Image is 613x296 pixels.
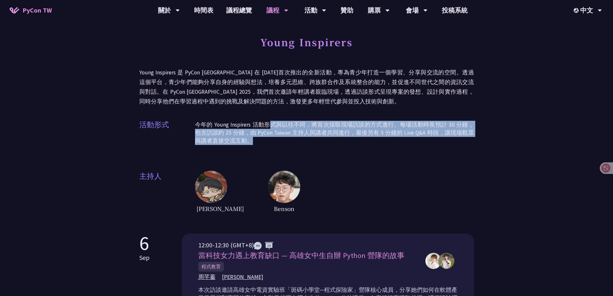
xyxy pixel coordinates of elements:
[139,253,150,263] p: Sep
[3,2,58,18] a: PyCon TW
[268,203,300,214] span: Benson
[10,7,19,14] img: Home icon of PyCon TW 2025
[198,262,224,272] span: 程式教育
[198,240,419,250] div: 12:00-12:30 (GMT+8)
[139,68,474,106] p: Young Inspirers 是 PyCon [GEOGRAPHIC_DATA] 在 [DATE]首次推出的全新活動，專為青少年打造一個學習、分享與交流的空間。透過這個平台，青少年們能夠分享自...
[198,273,216,281] span: 周芊蓁
[254,242,273,250] img: ZHZH.38617ef.svg
[23,5,52,15] span: PyCon TW
[195,203,246,214] span: [PERSON_NAME]
[139,119,195,151] span: 活動形式
[198,251,404,260] span: 當科技女力遇上教育缺口 — 高雄女中生自辦 Python 營隊的故事
[222,273,263,281] span: [PERSON_NAME]
[195,171,227,203] img: host1.6ba46fc.jpg
[425,253,441,269] img: 周芊蓁,郭昱
[438,253,454,269] img: 周芊蓁,郭昱
[139,234,150,253] p: 6
[268,171,300,203] img: host2.62516ee.jpg
[195,121,474,145] p: 今年的 Young Inspirers 活動形式與以往不同，將首次採取現場訪談的方式進行。每場活動時長預計 30 分鐘，包含訪談約 25 分鐘，由 PyCon Taiwan 主持人與講者共同進行...
[574,8,580,13] img: Locale Icon
[260,32,353,52] h1: Young Inspirers
[139,171,195,214] span: 主持人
